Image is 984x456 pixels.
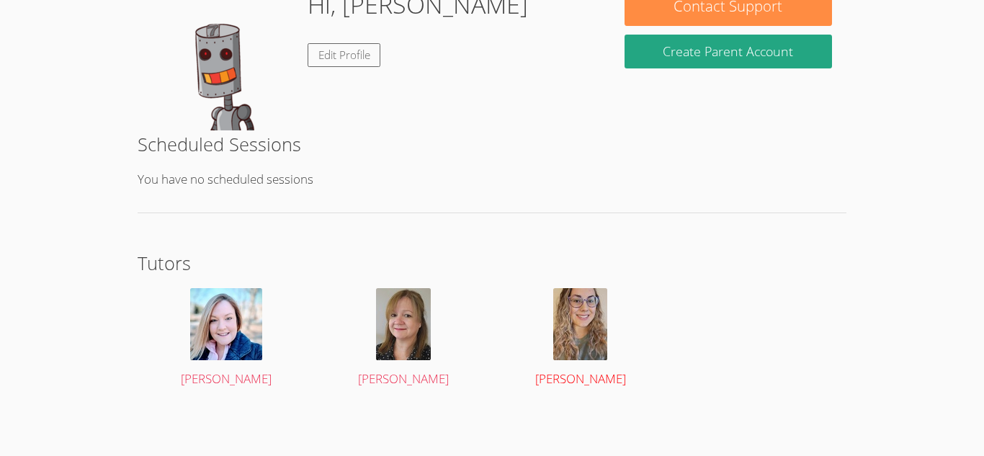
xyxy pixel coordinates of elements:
[535,370,626,387] span: [PERSON_NAME]
[190,288,262,360] img: profilepic.jpg
[376,288,431,360] img: 20230430_121232.jpg
[625,35,832,68] button: Create Parent Account
[181,370,272,387] span: [PERSON_NAME]
[138,130,846,158] h2: Scheduled Sessions
[152,288,301,390] a: [PERSON_NAME]
[308,43,381,67] a: Edit Profile
[138,169,846,190] p: You have no scheduled sessions
[138,249,846,277] h2: Tutors
[329,288,478,390] a: [PERSON_NAME]
[553,288,607,360] img: avatar.png
[506,288,656,390] a: [PERSON_NAME]
[358,370,449,387] span: [PERSON_NAME]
